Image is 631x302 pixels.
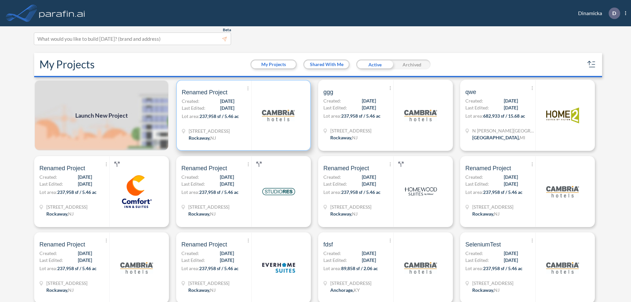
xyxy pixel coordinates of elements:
div: Archived [393,59,431,69]
span: 321 Mt Hope Ave [330,127,371,134]
span: Last Edited: [181,257,205,264]
span: ggg [323,88,333,96]
span: Renamed Project [39,241,85,248]
span: 237,958 sf / 5.46 ac [57,189,97,195]
span: Lot area: [181,189,199,195]
img: logo [404,99,437,132]
span: Last Edited: [39,257,63,264]
img: logo [38,7,86,20]
div: Rockaway, NJ [330,134,358,141]
img: logo [404,175,437,208]
span: qwe [465,88,476,96]
span: 1899 Evergreen Rd [330,280,371,287]
span: 237,958 sf / 5.46 ac [341,113,381,119]
span: 321 Mt Hope Ave [188,280,229,287]
div: Rockaway, NJ [472,210,500,217]
span: [DATE] [362,180,376,187]
span: [GEOGRAPHIC_DATA] , [472,135,520,140]
span: [DATE] [504,257,518,264]
span: Created: [465,250,483,257]
span: [DATE] [504,174,518,180]
span: Renamed Project [323,164,369,172]
span: [DATE] [78,180,92,187]
img: logo [120,175,153,208]
span: Last Edited: [465,104,489,111]
span: Last Edited: [39,180,63,187]
span: NJ [210,135,216,141]
span: Lot area: [323,189,341,195]
span: [DATE] [220,250,234,257]
span: Created: [181,250,199,257]
div: Active [356,59,393,69]
span: Lot area: [182,113,199,119]
span: [DATE] [78,174,92,180]
span: Anchorage , [330,287,354,293]
span: 237,958 sf / 5.46 ac [199,113,239,119]
span: Renamed Project [465,164,511,172]
div: Rockaway, NJ [188,210,216,217]
span: N Wyndham Hill Dr NE [472,127,535,134]
span: NJ [352,211,358,217]
span: Lot area: [465,113,483,119]
span: [DATE] [504,250,518,257]
div: Rockaway, NJ [46,210,74,217]
span: Created: [39,250,57,257]
span: Lot area: [465,189,483,195]
span: Lot area: [39,266,57,271]
span: Lot area: [323,113,341,119]
span: NJ [494,211,500,217]
img: logo [262,175,295,208]
span: Created: [323,174,341,180]
span: Renamed Project [181,164,227,172]
div: Rockaway, NJ [330,210,358,217]
div: Anchorage, KY [330,287,360,293]
span: Rockaway , [46,211,68,217]
span: 237,958 sf / 5.46 ac [199,266,239,271]
span: NJ [352,135,358,140]
span: [DATE] [220,257,234,264]
span: 237,958 sf / 5.46 ac [199,189,239,195]
span: Lot area: [181,266,199,271]
span: Last Edited: [181,180,205,187]
span: Rockaway , [188,287,210,293]
span: NJ [68,287,74,293]
span: 237,958 sf / 5.46 ac [483,266,523,271]
span: Renamed Project [39,164,85,172]
span: Created: [465,174,483,180]
div: Rockaway, NJ [472,287,500,293]
span: Rockaway , [188,211,210,217]
button: Shared With Me [304,60,349,68]
span: 321 Mt Hope Ave [189,128,230,134]
span: Created: [465,97,483,104]
img: logo [262,251,295,284]
span: Rockaway , [330,211,352,217]
span: 321 Mt Hope Ave [472,280,513,287]
span: NJ [210,287,216,293]
div: Rockaway, NJ [189,134,216,141]
span: Created: [181,174,199,180]
img: logo [262,99,295,132]
span: [DATE] [220,105,234,111]
span: Launch New Project [75,111,128,120]
span: Last Edited: [465,180,489,187]
span: 237,958 sf / 5.46 ac [57,266,97,271]
span: Last Edited: [182,105,205,111]
span: Lot area: [323,266,341,271]
span: Rockaway , [472,211,494,217]
span: Last Edited: [323,104,347,111]
button: My Projects [251,60,296,68]
span: [DATE] [220,98,234,105]
img: logo [546,99,579,132]
div: Dinamicka [568,8,626,19]
span: 321 Mt Hope Ave [188,203,229,210]
span: [DATE] [220,180,234,187]
a: Launch New Project [34,80,169,151]
button: sort [586,59,597,70]
span: [DATE] [362,174,376,180]
span: [DATE] [362,97,376,104]
span: Created: [323,250,341,257]
span: [DATE] [504,97,518,104]
span: 321 Mt Hope Ave [472,203,513,210]
h2: My Projects [39,58,95,71]
span: Renamed Project [181,241,227,248]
